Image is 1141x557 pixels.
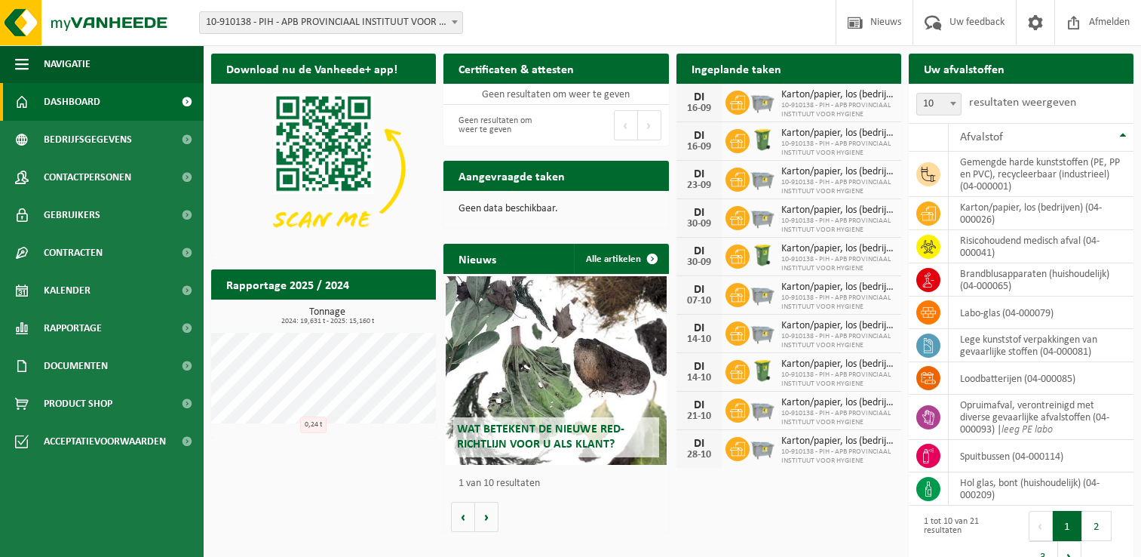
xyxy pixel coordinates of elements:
[949,263,1133,297] td: brandblusapparaten (huishoudelijk) (04-000065)
[459,204,653,214] p: Geen data beschikbaar.
[451,502,475,532] button: Vorige
[211,54,413,83] h2: Download nu de Vanheede+ app!
[781,282,894,294] span: Karton/papier, los (bedrijven)
[750,127,775,152] img: WB-0240-HPE-GN-50
[211,84,436,253] img: Download de VHEPlus App
[443,244,511,273] h2: Nieuws
[44,423,166,460] span: Acceptatievoorwaarden
[684,361,714,373] div: DI
[219,307,436,325] h3: Tonnage
[324,299,434,329] a: Bekijk rapportage
[684,103,714,114] div: 16-09
[457,423,624,450] span: Wat betekent de nieuwe RED-richtlijn voor u als klant?
[781,101,894,119] span: 10-910138 - PIH - APB PROVINCIAAL INSTITUUT VOOR HYGIENE
[684,373,714,383] div: 14-10
[219,318,436,325] span: 2024: 19,631 t - 2025: 15,160 t
[1053,511,1082,541] button: 1
[44,83,100,121] span: Dashboard
[781,397,894,409] span: Karton/papier, los (bedrijven)
[684,284,714,296] div: DI
[781,294,894,312] span: 10-910138 - PIH - APB PROVINCIAAL INSTITUUT VOOR HYGIENE
[781,166,894,178] span: Karton/papier, los (bedrijven)
[684,180,714,191] div: 23-09
[684,322,714,334] div: DI
[443,84,668,105] td: Geen resultaten om weer te geven
[211,269,364,299] h2: Rapportage 2025 / 2024
[781,140,894,158] span: 10-910138 - PIH - APB PROVINCIAAL INSTITUUT VOOR HYGIENE
[44,309,102,347] span: Rapportage
[750,435,775,460] img: WB-2500-GAL-GY-01
[949,230,1133,263] td: risicohoudend medisch afval (04-000041)
[446,276,666,465] a: Wat betekent de nieuwe RED-richtlijn voor u als klant?
[684,91,714,103] div: DI
[969,97,1076,109] label: resultaten weergeven
[300,417,327,433] div: 0,24 t
[684,296,714,306] div: 07-10
[960,131,1003,143] span: Afvalstof
[44,158,131,196] span: Contactpersonen
[949,297,1133,329] td: labo-glas (04-000079)
[750,88,775,114] img: WB-2500-GAL-GY-01
[44,45,90,83] span: Navigatie
[44,347,108,385] span: Documenten
[684,399,714,411] div: DI
[8,524,252,557] iframe: chat widget
[684,257,714,268] div: 30-09
[781,332,894,350] span: 10-910138 - PIH - APB PROVINCIAAL INSTITUUT VOOR HYGIENE
[44,385,112,423] span: Product Shop
[1001,424,1053,435] i: leeg PE labo
[917,94,961,115] span: 10
[916,93,962,115] span: 10
[44,272,90,309] span: Kalender
[44,121,132,158] span: Bedrijfsgegevens
[949,472,1133,506] td: hol glas, bont (huishoudelijk) (04-000209)
[475,502,498,532] button: Volgende
[949,395,1133,440] td: opruimafval, verontreinigd met diverse gevaarlijke afvalstoffen (04-000093) |
[684,168,714,180] div: DI
[459,479,661,489] p: 1 van 10 resultaten
[750,281,775,306] img: WB-2500-GAL-GY-01
[638,110,661,140] button: Next
[781,320,894,332] span: Karton/papier, los (bedrijven)
[684,245,714,257] div: DI
[781,178,894,196] span: 10-910138 - PIH - APB PROVINCIAAL INSTITUUT VOOR HYGIENE
[199,11,463,34] span: 10-910138 - PIH - APB PROVINCIAAL INSTITUUT VOOR HYGIENE - ANTWERPEN
[781,243,894,255] span: Karton/papier, los (bedrijven)
[750,204,775,229] img: WB-2500-GAL-GY-01
[684,130,714,142] div: DI
[750,396,775,422] img: WB-2500-GAL-GY-01
[781,89,894,101] span: Karton/papier, los (bedrijven)
[684,219,714,229] div: 30-09
[781,448,894,466] span: 10-910138 - PIH - APB PROVINCIAAL INSTITUUT VOOR HYGIENE
[574,244,667,274] a: Alle artikelen
[684,142,714,152] div: 16-09
[684,450,714,460] div: 28-10
[750,319,775,345] img: WB-2500-GAL-GY-01
[781,359,894,371] span: Karton/papier, los (bedrijven)
[781,409,894,427] span: 10-910138 - PIH - APB PROVINCIAAL INSTITUUT VOOR HYGIENE
[781,255,894,273] span: 10-910138 - PIH - APB PROVINCIAAL INSTITUUT VOOR HYGIENE
[684,411,714,422] div: 21-10
[750,358,775,383] img: WB-0240-HPE-GN-50
[909,54,1020,83] h2: Uw afvalstoffen
[949,362,1133,395] td: loodbatterijen (04-000085)
[44,234,103,272] span: Contracten
[949,152,1133,197] td: gemengde harde kunststoffen (PE, PP en PVC), recycleerbaar (industrieel) (04-000001)
[781,217,894,235] span: 10-910138 - PIH - APB PROVINCIAAL INSTITUUT VOOR HYGIENE
[949,197,1133,230] td: karton/papier, los (bedrijven) (04-000026)
[750,165,775,191] img: WB-2500-GAL-GY-01
[781,205,894,217] span: Karton/papier, los (bedrijven)
[684,334,714,345] div: 14-10
[1082,511,1112,541] button: 2
[1029,511,1053,541] button: Previous
[443,54,589,83] h2: Certificaten & attesten
[614,110,638,140] button: Previous
[781,128,894,140] span: Karton/papier, los (bedrijven)
[949,440,1133,472] td: spuitbussen (04-000114)
[949,329,1133,362] td: lege kunststof verpakkingen van gevaarlijke stoffen (04-000081)
[451,109,548,142] div: Geen resultaten om weer te geven
[200,12,462,33] span: 10-910138 - PIH - APB PROVINCIAAL INSTITUUT VOOR HYGIENE - ANTWERPEN
[750,242,775,268] img: WB-0240-HPE-GN-50
[781,371,894,389] span: 10-910138 - PIH - APB PROVINCIAAL INSTITUUT VOOR HYGIENE
[443,161,580,190] h2: Aangevraagde taken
